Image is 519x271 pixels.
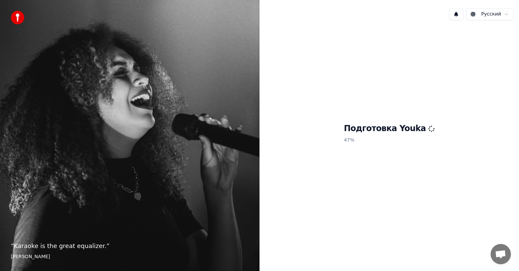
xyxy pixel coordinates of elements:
div: Відкритий чат [491,244,511,264]
h1: Подготовка Youka [344,123,435,134]
img: youka [11,11,24,24]
footer: [PERSON_NAME] [11,253,249,260]
p: “ Karaoke is the great equalizer. ” [11,241,249,251]
p: 47 % [344,134,435,146]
